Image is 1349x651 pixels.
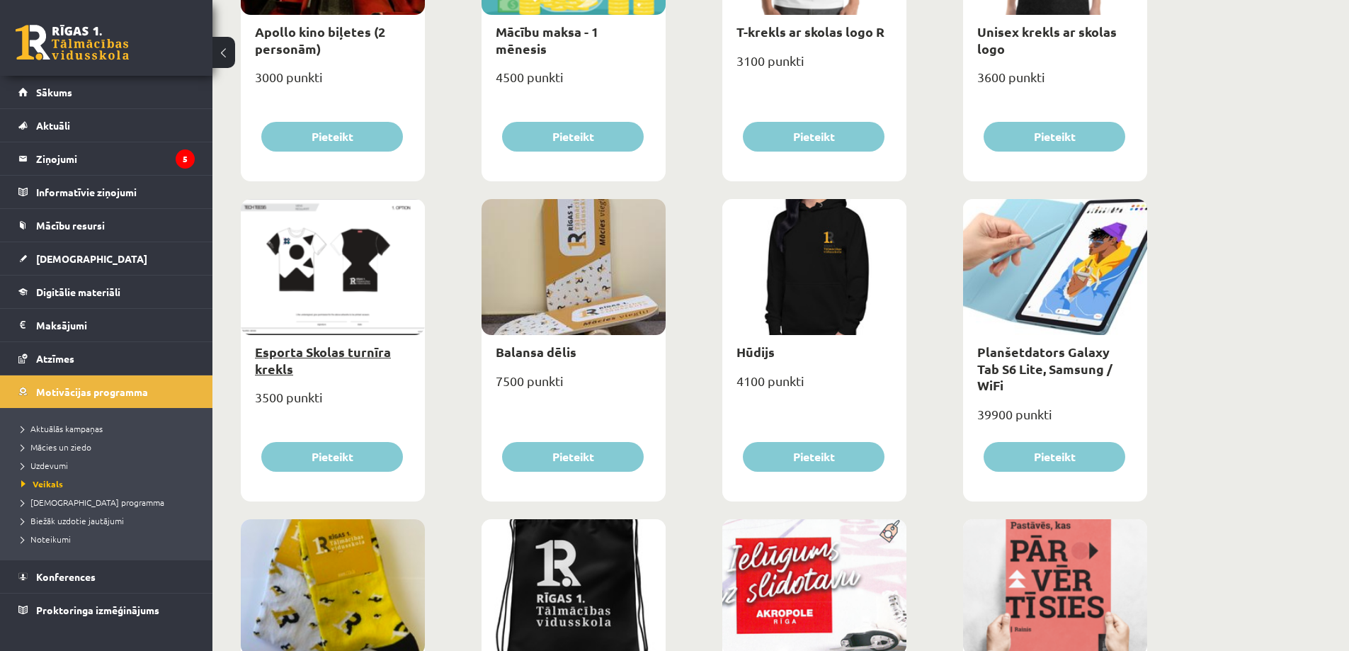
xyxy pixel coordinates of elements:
button: Pieteikt [502,122,644,152]
a: Apollo kino biļetes (2 personām) [255,23,385,56]
a: T-krekls ar skolas logo R [736,23,884,40]
a: Proktoringa izmēģinājums [18,594,195,626]
a: Mācību resursi [18,209,195,242]
span: Uzdevumi [21,460,68,471]
a: Ziņojumi5 [18,142,195,175]
a: Mācību maksa - 1 mēnesis [496,23,598,56]
span: Mācies un ziedo [21,441,91,453]
span: Aktuālās kampaņas [21,423,103,434]
legend: Maksājumi [36,309,195,341]
img: Populāra prece [875,519,906,543]
a: Balansa dēlis [496,344,576,360]
a: Informatīvie ziņojumi [18,176,195,208]
legend: Ziņojumi [36,142,195,175]
span: Biežāk uzdotie jautājumi [21,515,124,526]
a: Aktuāli [18,109,195,142]
span: Proktoringa izmēģinājums [36,604,159,616]
a: Uzdevumi [21,459,198,472]
a: Digitālie materiāli [18,276,195,308]
a: [DEMOGRAPHIC_DATA] programma [21,496,198,509]
span: Aktuāli [36,119,70,132]
span: [DEMOGRAPHIC_DATA] programma [21,497,164,508]
span: Mācību resursi [36,219,105,232]
div: 3600 punkti [963,65,1147,101]
a: Planšetdators Galaxy Tab S6 Lite, Samsung / WiFi [977,344,1112,393]
button: Pieteikt [984,122,1125,152]
button: Pieteikt [984,442,1125,472]
a: [DEMOGRAPHIC_DATA] [18,242,195,275]
div: 4500 punkti [482,65,666,101]
a: Rīgas 1. Tālmācības vidusskola [16,25,129,60]
a: Maksājumi [18,309,195,341]
button: Pieteikt [743,442,884,472]
i: 5 [176,149,195,169]
div: 3100 punkti [722,49,906,84]
span: Atzīmes [36,352,74,365]
a: Biežāk uzdotie jautājumi [21,514,198,527]
span: [DEMOGRAPHIC_DATA] [36,252,147,265]
div: 3500 punkti [241,385,425,421]
a: Sākums [18,76,195,108]
span: Motivācijas programma [36,385,148,398]
span: Noteikumi [21,533,71,545]
div: 7500 punkti [482,369,666,404]
a: Esporta Skolas turnīra krekls [255,344,391,376]
button: Pieteikt [743,122,884,152]
a: Motivācijas programma [18,375,195,408]
legend: Informatīvie ziņojumi [36,176,195,208]
div: 4100 punkti [722,369,906,404]
span: Digitālie materiāli [36,285,120,298]
button: Pieteikt [261,122,403,152]
a: Aktuālās kampaņas [21,422,198,435]
div: 3000 punkti [241,65,425,101]
a: Noteikumi [21,533,198,545]
a: Mācies un ziedo [21,441,198,453]
a: Veikals [21,477,198,490]
div: 39900 punkti [963,402,1147,438]
span: Konferences [36,570,96,583]
a: Hūdijs [736,344,775,360]
span: Sākums [36,86,72,98]
a: Atzīmes [18,342,195,375]
a: Konferences [18,560,195,593]
a: Unisex krekls ar skolas logo [977,23,1117,56]
button: Pieteikt [261,442,403,472]
span: Veikals [21,478,63,489]
button: Pieteikt [502,442,644,472]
